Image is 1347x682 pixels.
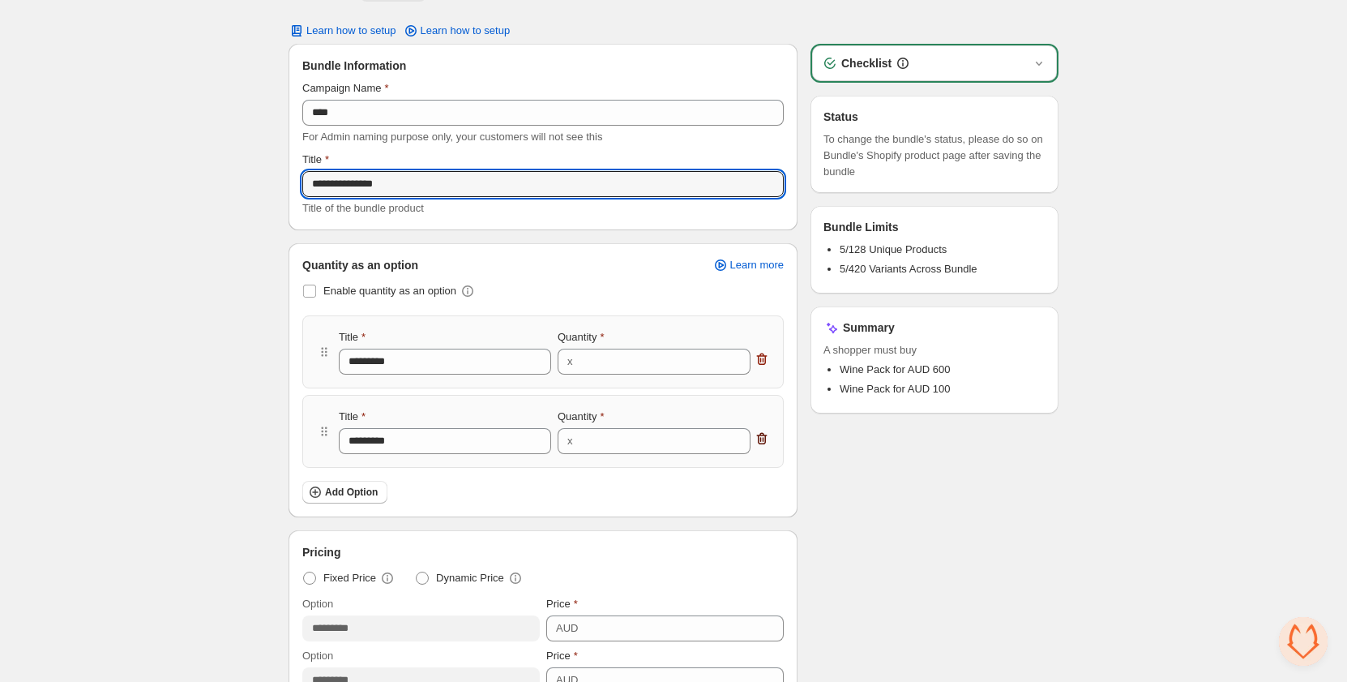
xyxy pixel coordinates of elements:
[323,570,376,586] span: Fixed Price
[556,620,578,637] div: AUD
[302,202,424,214] span: Title of the bundle product
[841,55,892,71] h3: Checklist
[302,80,389,97] label: Campaign Name
[558,409,604,425] label: Quantity
[302,544,340,560] span: Pricing
[279,19,406,42] button: Learn how to setup
[302,58,406,74] span: Bundle Information
[840,243,947,255] span: 5/128 Unique Products
[840,263,977,275] span: 5/420 Variants Across Bundle
[339,329,366,345] label: Title
[302,596,333,612] label: Option
[325,486,378,499] span: Add Option
[567,354,573,370] div: x
[323,285,456,297] span: Enable quantity as an option
[546,648,578,664] label: Price
[302,257,418,273] span: Quantity as an option
[302,152,329,168] label: Title
[302,131,602,143] span: For Admin naming purpose only, your customers will not see this
[306,24,396,37] span: Learn how to setup
[1279,617,1328,666] a: Open chat
[840,381,1046,397] li: Wine Pack for AUD 100
[558,329,604,345] label: Quantity
[730,259,784,272] span: Learn more
[703,254,793,277] a: Learn more
[302,648,333,664] label: Option
[421,24,511,37] span: Learn how to setup
[823,109,858,125] h3: Status
[823,342,1046,358] span: A shopper must buy
[823,131,1046,180] span: To change the bundle's status, please do so on Bundle's Shopify product page after saving the bundle
[843,320,895,336] h3: Summary
[823,219,899,235] h3: Bundle Limits
[393,19,520,42] a: Learn how to setup
[339,409,366,425] label: Title
[840,362,1046,378] li: Wine Pack for AUD 600
[567,433,573,449] div: x
[436,570,504,586] span: Dynamic Price
[546,596,578,612] label: Price
[302,481,387,504] button: Add Option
